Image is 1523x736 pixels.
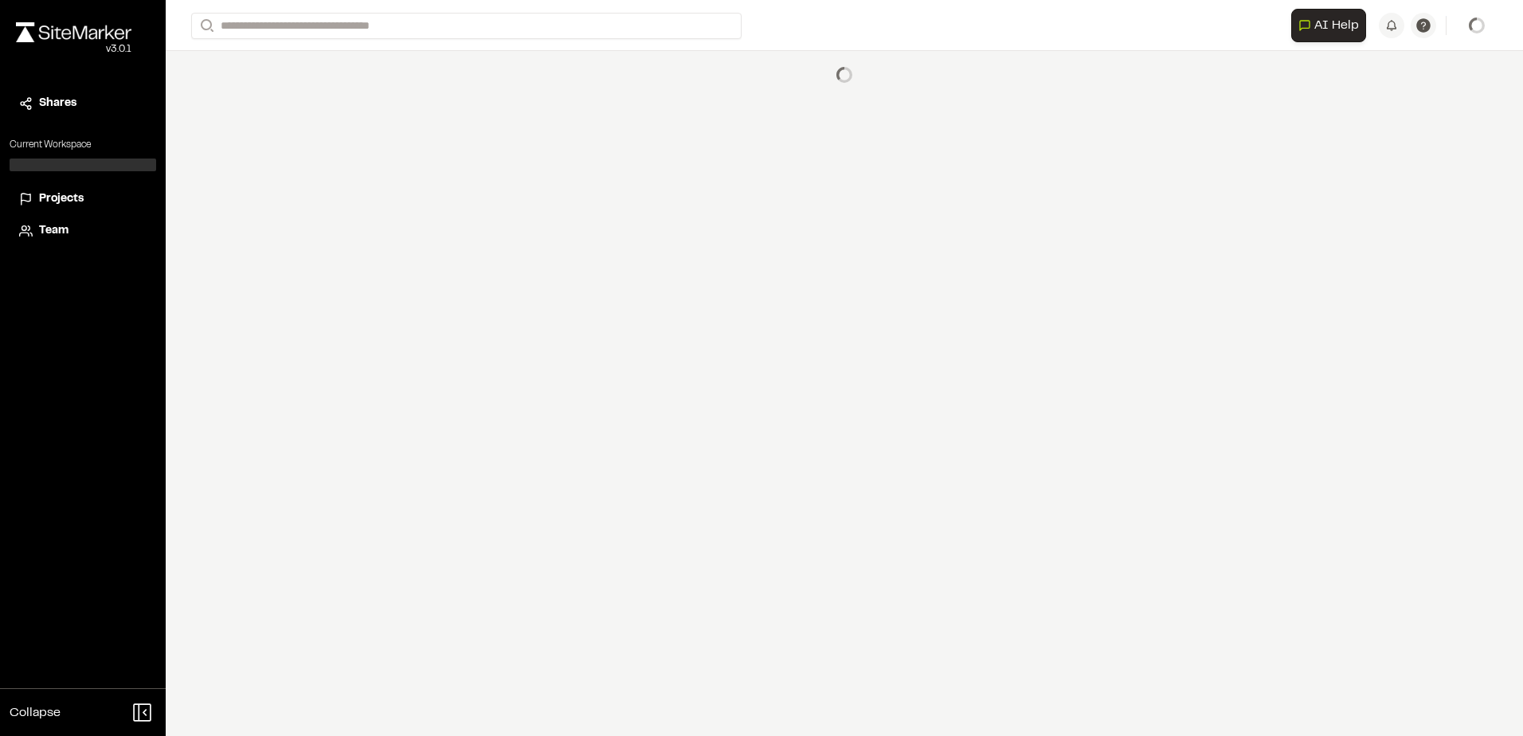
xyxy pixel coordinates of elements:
[16,22,131,42] img: rebrand.png
[1291,9,1366,42] button: Open AI Assistant
[19,222,147,240] a: Team
[19,95,147,112] a: Shares
[19,190,147,208] a: Projects
[39,190,84,208] span: Projects
[16,42,131,57] div: Oh geez...please don't...
[10,138,156,152] p: Current Workspace
[39,95,76,112] span: Shares
[191,13,220,39] button: Search
[39,222,69,240] span: Team
[1291,9,1372,42] div: Open AI Assistant
[1314,16,1359,35] span: AI Help
[10,703,61,722] span: Collapse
